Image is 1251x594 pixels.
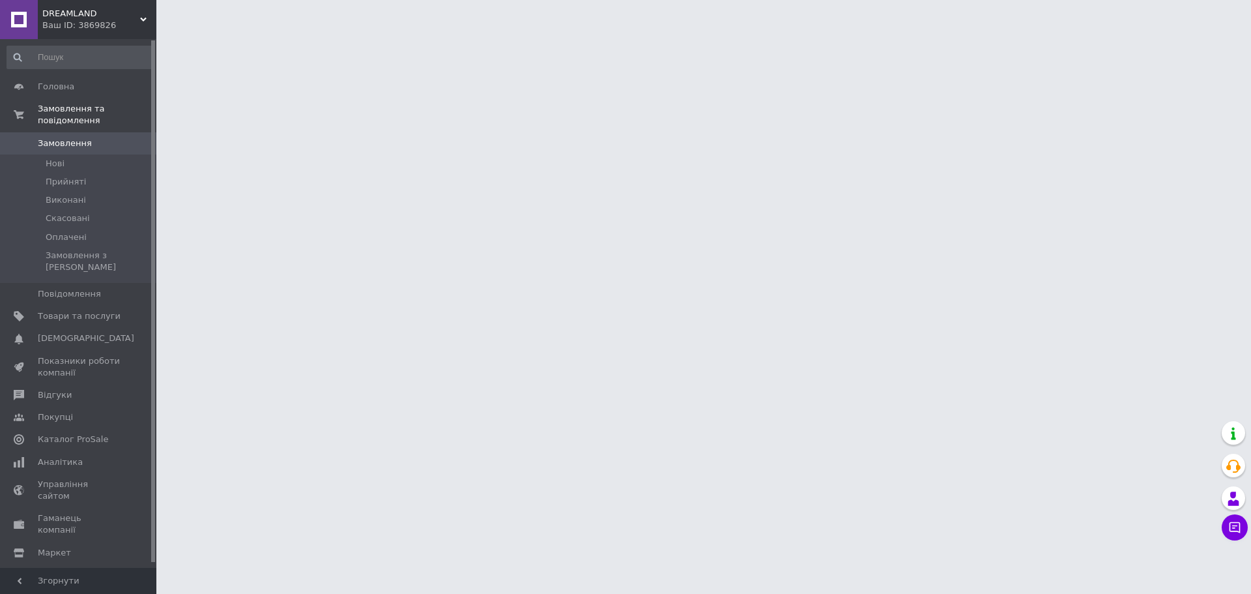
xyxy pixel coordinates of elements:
span: Повідомлення [38,288,101,300]
span: Показники роботи компанії [38,355,121,379]
span: Відгуки [38,389,72,401]
span: Замовлення [38,138,92,149]
span: Замовлення та повідомлення [38,103,156,126]
span: Нові [46,158,65,170]
span: Головна [38,81,74,93]
span: Управління сайтом [38,479,121,502]
span: Товари та послуги [38,310,121,322]
span: Аналітика [38,456,83,468]
input: Пошук [7,46,154,69]
span: Покупці [38,411,73,423]
span: Скасовані [46,213,90,224]
span: Замовлення з [PERSON_NAME] [46,250,152,273]
span: Маркет [38,547,71,559]
span: [DEMOGRAPHIC_DATA] [38,333,134,344]
span: DREAMLAND [42,8,140,20]
span: Каталог ProSale [38,434,108,445]
div: Ваш ID: 3869826 [42,20,156,31]
button: Чат з покупцем [1222,514,1248,541]
span: Гаманець компанії [38,512,121,536]
span: Виконані [46,194,86,206]
span: Прийняті [46,176,86,188]
span: Оплачені [46,231,87,243]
